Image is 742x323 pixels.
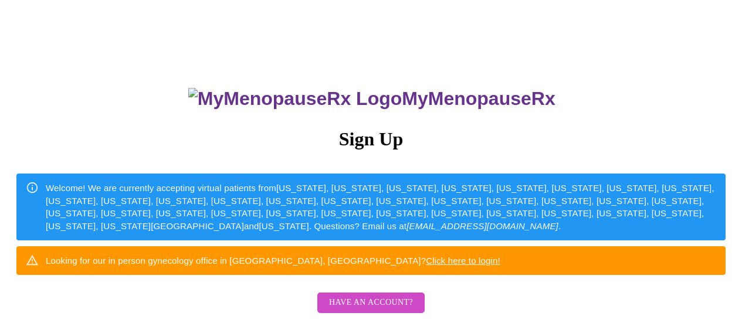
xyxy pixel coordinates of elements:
h3: Sign Up [16,128,726,150]
a: Have an account? [314,305,428,315]
a: Click here to login! [426,256,500,266]
button: Have an account? [317,293,425,313]
div: Looking for our in person gynecology office in [GEOGRAPHIC_DATA], [GEOGRAPHIC_DATA]? [46,250,500,271]
div: Welcome! We are currently accepting virtual patients from [US_STATE], [US_STATE], [US_STATE], [US... [46,177,716,237]
span: Have an account? [329,295,413,310]
img: MyMenopauseRx Logo [188,88,402,110]
em: [EMAIL_ADDRESS][DOMAIN_NAME] [406,221,558,231]
h3: MyMenopauseRx [18,88,726,110]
